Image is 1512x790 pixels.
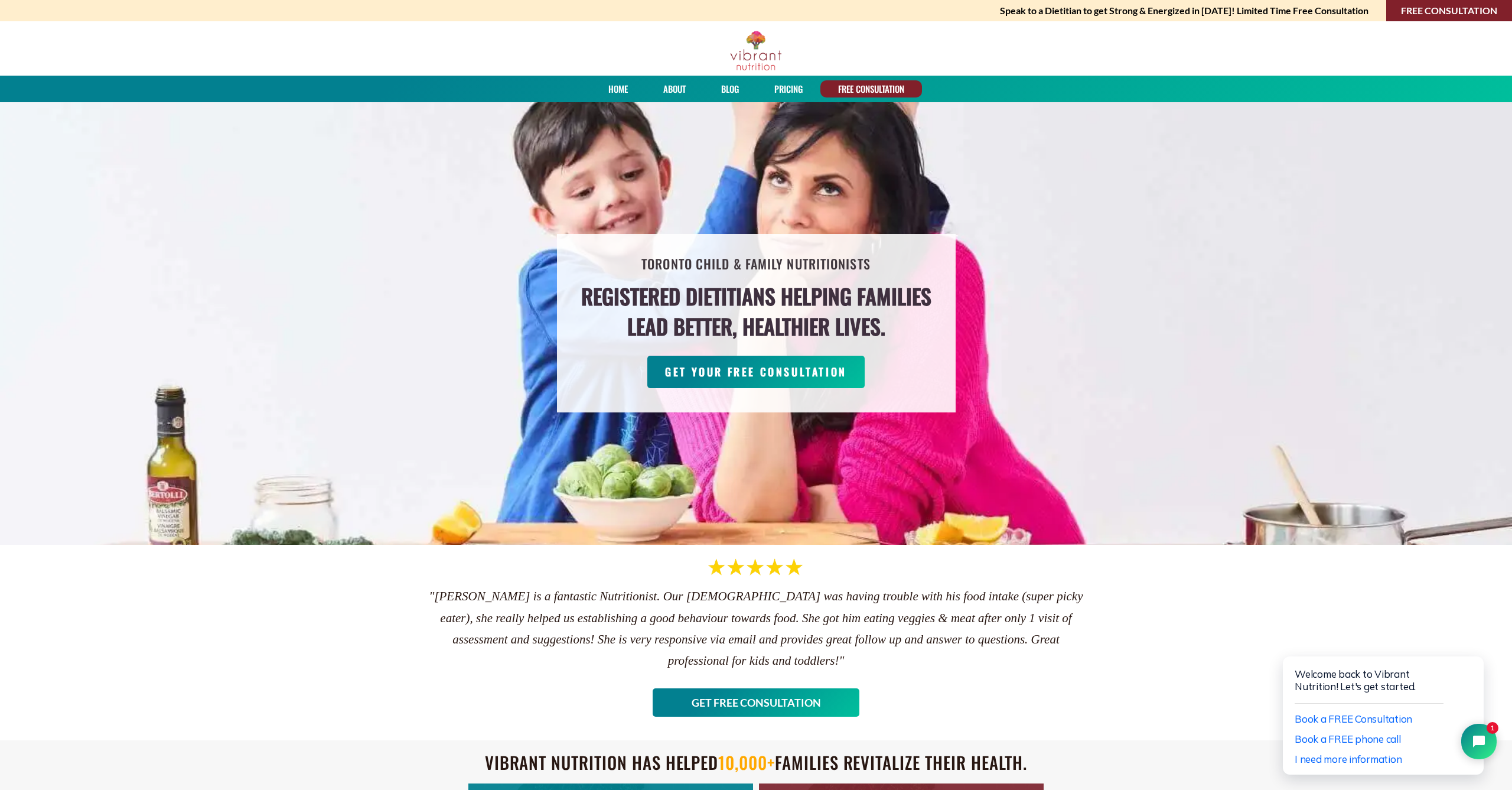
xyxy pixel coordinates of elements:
img: Vibrant Nutrition [729,30,782,71]
span: 10,000+ [718,750,775,775]
a: Home [604,80,632,97]
strong: Speak to a Dietitian to get Strong & Energized in [DATE]! Limited Time Free Consultation [1000,2,1368,19]
iframe: Tidio Chat [1258,619,1512,790]
a: GET FREE CONSULTATION [653,688,859,717]
h4: Registered Dietitians helping families lead better, healthier lives. [581,281,931,341]
a: About [659,80,690,97]
a: FREE CONSULTATION [834,80,908,97]
span: GET FREE CONSULTATION [692,697,821,708]
a: GET YOUR FREE CONSULTATION [647,356,865,388]
strong: Vibrant Nutrition has helped families revitalize their health. [485,750,1028,775]
a: PRICING [770,80,807,97]
h2: Toronto Child & Family Nutritionists [641,252,871,276]
a: Blog [717,80,743,97]
span: "[PERSON_NAME] is a fantastic Nutritionist. Our [DEMOGRAPHIC_DATA] was having trouble with his fo... [429,589,1083,668]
